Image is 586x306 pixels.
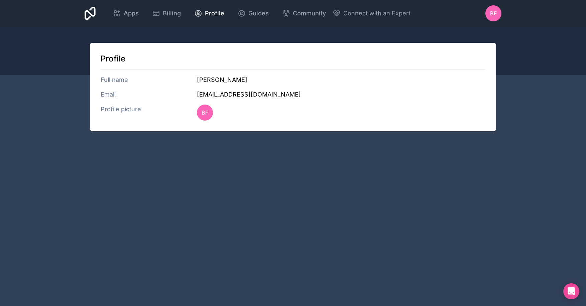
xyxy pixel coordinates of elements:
h3: Profile picture [101,105,197,121]
span: BF [490,9,497,17]
a: Community [277,6,331,21]
h3: Full name [101,75,197,85]
span: Community [293,9,326,18]
a: Guides [232,6,274,21]
h3: [EMAIL_ADDRESS][DOMAIN_NAME] [197,90,485,99]
span: BF [202,109,208,117]
h3: [PERSON_NAME] [197,75,485,85]
span: Apps [124,9,139,18]
span: Profile [205,9,224,18]
span: Guides [248,9,269,18]
h1: Profile [101,53,485,64]
span: Connect with an Expert [343,9,411,18]
button: Connect with an Expert [333,9,411,18]
a: Profile [189,6,230,21]
span: Billing [163,9,181,18]
a: Apps [108,6,144,21]
div: Open Intercom Messenger [563,283,579,299]
a: Billing [147,6,186,21]
h3: Email [101,90,197,99]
